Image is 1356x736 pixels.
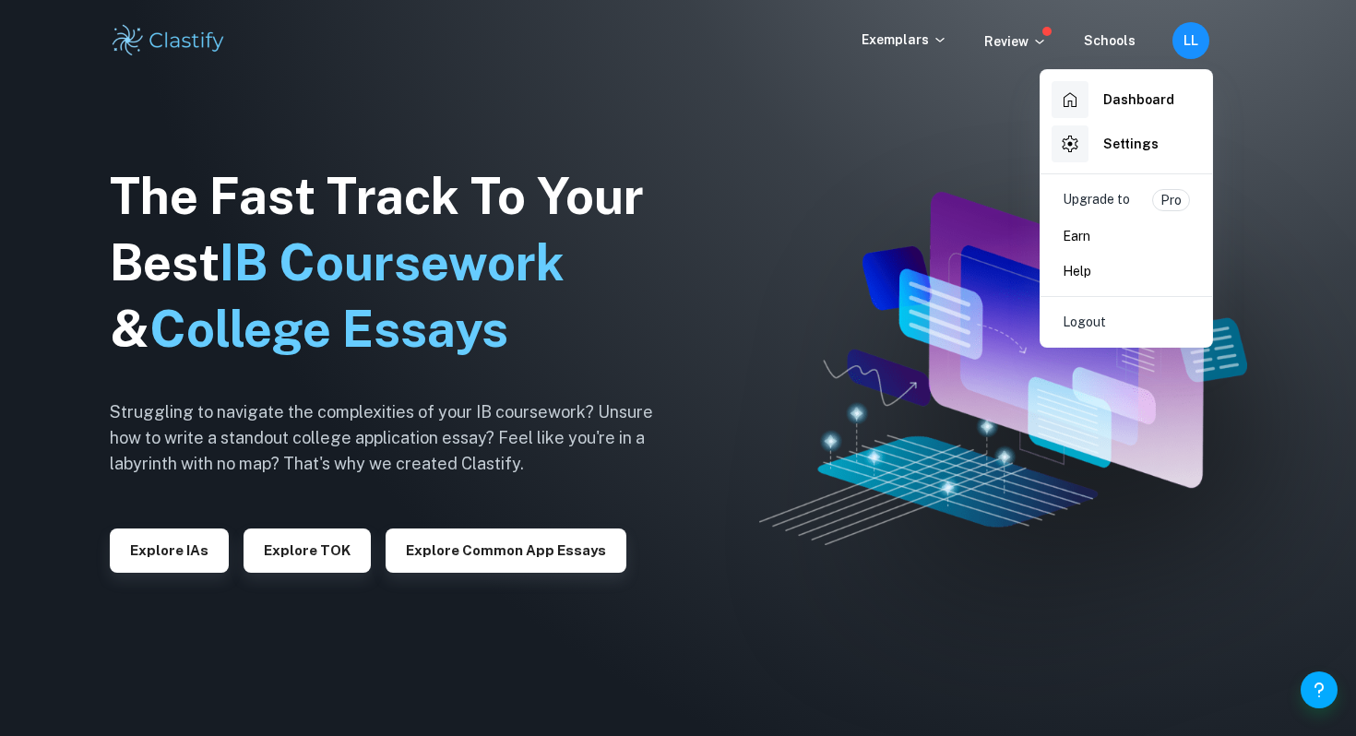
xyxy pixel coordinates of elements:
p: Help [1063,261,1091,281]
a: Dashboard [1048,77,1205,122]
p: Upgrade to [1063,189,1130,211]
h6: Dashboard [1103,89,1174,110]
a: Earn [1048,219,1205,254]
p: Logout [1063,312,1106,332]
p: Pro [1160,190,1183,210]
h6: Settings [1103,134,1159,154]
a: Help [1048,254,1205,289]
p: Earn [1063,226,1090,246]
a: Settings [1048,122,1205,166]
